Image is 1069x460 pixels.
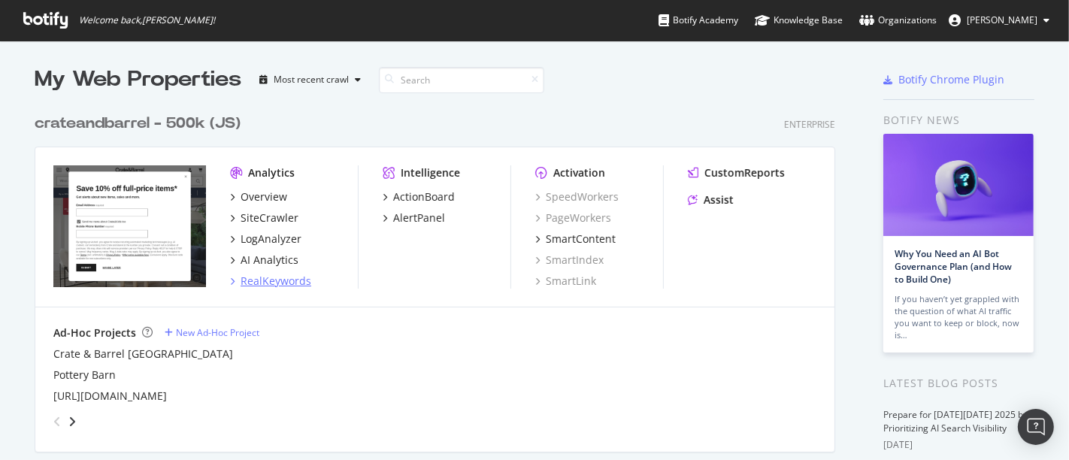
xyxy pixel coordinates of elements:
a: SmartContent [535,232,616,247]
button: [PERSON_NAME] [937,8,1061,32]
span: Welcome back, [PERSON_NAME] ! [79,14,215,26]
div: AI Analytics [241,253,298,268]
div: LogAnalyzer [241,232,301,247]
a: AlertPanel [383,210,445,225]
a: SmartLink [535,274,596,289]
a: New Ad-Hoc Project [165,326,259,339]
div: Activation [553,165,605,180]
div: New Ad-Hoc Project [176,326,259,339]
div: Botify Academy [659,13,738,28]
a: ActionBoard [383,189,455,204]
div: Enterprise [784,118,835,131]
img: crateandbarrel.com [53,165,206,287]
div: Botify news [883,112,1034,129]
div: crateandbarrel - 500k (JS) [35,113,241,135]
div: Ad-Hoc Projects [53,325,136,340]
a: Why You Need an AI Bot Governance Plan (and How to Build One) [895,247,1012,286]
a: Prepare for [DATE][DATE] 2025 by Prioritizing AI Search Visibility [883,408,1028,434]
a: SmartIndex [535,253,604,268]
div: Assist [704,192,734,207]
div: CustomReports [704,165,785,180]
a: Crate & Barrel [GEOGRAPHIC_DATA] [53,347,233,362]
a: RealKeywords [230,274,311,289]
a: CustomReports [688,165,785,180]
a: crateandbarrel - 500k (JS) [35,113,247,135]
a: LogAnalyzer [230,232,301,247]
div: Open Intercom Messenger [1018,409,1054,445]
div: Most recent crawl [274,75,349,84]
a: Pottery Barn [53,368,116,383]
div: angle-right [67,414,77,429]
div: [DATE] [883,438,1034,452]
div: AlertPanel [393,210,445,225]
div: RealKeywords [241,274,311,289]
a: SiteCrawler [230,210,298,225]
div: Knowledge Base [755,13,843,28]
div: Intelligence [401,165,460,180]
a: [URL][DOMAIN_NAME] [53,389,167,404]
input: Search [379,67,544,93]
a: PageWorkers [535,210,611,225]
span: Heather Cordonnier [967,14,1037,26]
a: Assist [688,192,734,207]
div: angle-left [47,410,67,434]
div: If you haven’t yet grappled with the question of what AI traffic you want to keep or block, now is… [895,293,1022,341]
div: Latest Blog Posts [883,375,1034,392]
div: Organizations [859,13,937,28]
div: Botify Chrome Plugin [898,72,1004,87]
img: Why You Need an AI Bot Governance Plan (and How to Build One) [883,134,1034,236]
div: My Web Properties [35,65,241,95]
a: Overview [230,189,287,204]
div: ActionBoard [393,189,455,204]
div: SmartContent [546,232,616,247]
a: SpeedWorkers [535,189,619,204]
div: Analytics [248,165,295,180]
div: Overview [241,189,287,204]
a: AI Analytics [230,253,298,268]
button: Most recent crawl [253,68,367,92]
a: Botify Chrome Plugin [883,72,1004,87]
div: SiteCrawler [241,210,298,225]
